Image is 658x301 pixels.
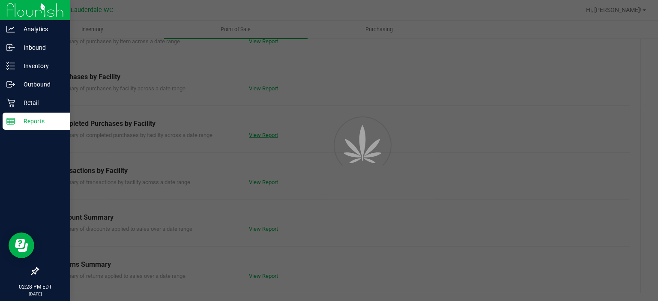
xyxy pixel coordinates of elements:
inline-svg: Analytics [6,25,15,33]
inline-svg: Inbound [6,43,15,52]
p: Outbound [15,79,66,89]
p: Inbound [15,42,66,53]
p: 02:28 PM EDT [4,283,66,291]
p: Retail [15,98,66,108]
iframe: Resource center [9,232,34,258]
inline-svg: Outbound [6,80,15,89]
inline-svg: Reports [6,117,15,125]
p: Reports [15,116,66,126]
p: Inventory [15,61,66,71]
inline-svg: Inventory [6,62,15,70]
inline-svg: Retail [6,98,15,107]
p: [DATE] [4,291,66,297]
p: Analytics [15,24,66,34]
